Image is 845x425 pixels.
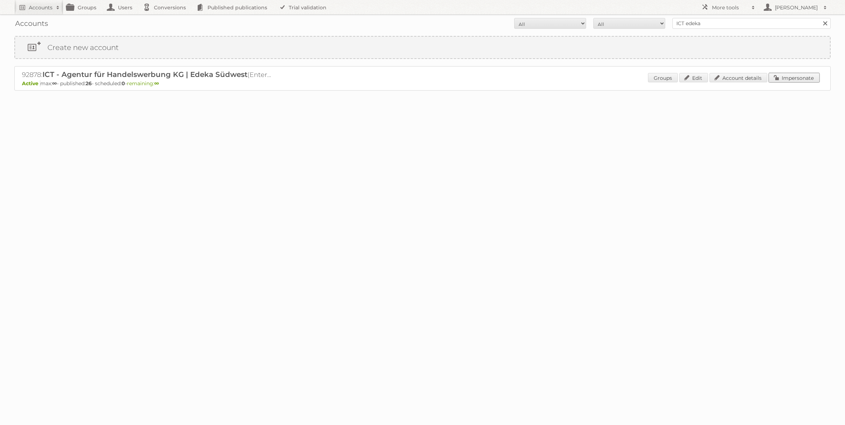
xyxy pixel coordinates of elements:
[712,4,748,11] h2: More tools
[709,73,767,82] a: Account details
[679,73,708,82] a: Edit
[22,80,823,87] p: max: - published: - scheduled: -
[769,73,819,82] a: Impersonate
[122,80,125,87] strong: 0
[86,80,92,87] strong: 26
[22,80,40,87] span: Active
[15,37,830,58] a: Create new account
[127,80,159,87] span: remaining:
[154,80,159,87] strong: ∞
[42,70,247,79] span: ICT - Agentur für Handelswerbung KG | Edeka Südwest
[52,80,57,87] strong: ∞
[29,4,52,11] h2: Accounts
[22,70,274,79] h2: 92878: (Enterprise ∞) - TRIAL
[773,4,820,11] h2: [PERSON_NAME]
[648,73,678,82] a: Groups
